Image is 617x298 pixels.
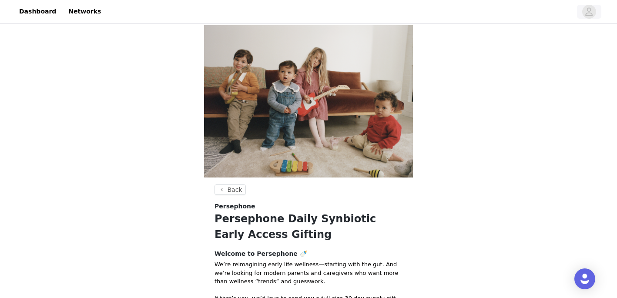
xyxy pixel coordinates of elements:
[215,249,402,258] h4: Welcome to Persephone 🍼
[215,202,255,211] span: Persephone
[215,211,402,242] h1: Persephone Daily Synbiotic Early Access Gifting
[204,25,413,177] img: campaign image
[574,268,595,289] div: Open Intercom Messenger
[585,5,593,19] div: avatar
[215,260,402,286] p: We’re reimagining early life wellness—starting with the gut. And we’re looking for modern parents...
[14,2,61,21] a: Dashboard
[215,184,246,195] button: Back
[63,2,106,21] a: Networks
